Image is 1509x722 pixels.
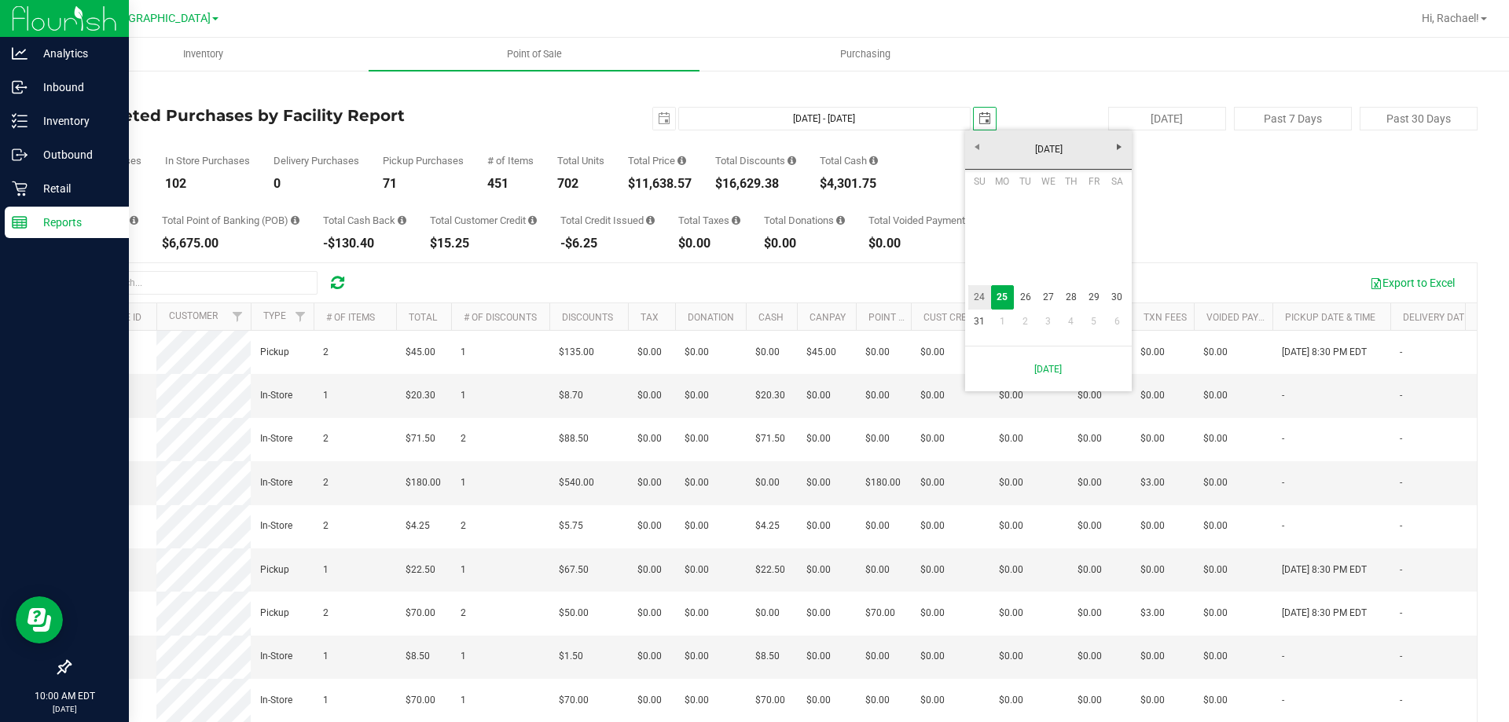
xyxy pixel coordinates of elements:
p: Inventory [28,112,122,130]
span: In-Store [260,388,292,403]
a: Delivery Date [1403,312,1470,323]
span: $0.00 [685,345,709,360]
span: $0.00 [637,519,662,533]
span: $1.50 [559,649,583,664]
span: $0.00 [1078,693,1102,708]
span: $8.50 [406,649,430,664]
span: $0.00 [685,475,709,490]
a: [DATE] [974,353,1123,385]
p: Reports [28,213,122,232]
a: Point of Sale [369,38,699,71]
span: 2 [461,519,466,533]
a: Tax [641,312,659,323]
span: $0.00 [1078,519,1102,533]
span: $0.00 [920,563,945,577]
div: Total Credit Issued [560,215,655,225]
span: $135.00 [559,345,594,360]
span: $88.50 [559,431,589,446]
span: $0.00 [637,606,662,621]
a: 1 [991,310,1014,334]
p: Outbound [28,145,122,164]
div: Total Discounts [715,156,796,166]
a: Pickup Date & Time [1285,312,1375,323]
div: 102 [165,178,250,190]
span: $3.00 [1140,475,1165,490]
div: Total Cash Back [323,215,406,225]
span: $22.50 [406,563,435,577]
span: $71.50 [406,431,435,446]
span: 1 [461,693,466,708]
span: - [1282,431,1284,446]
inline-svg: Retail [12,181,28,196]
i: Sum of the successful, non-voided point-of-banking payment transactions, both via payment termina... [291,215,299,225]
span: In-Store [260,431,292,446]
th: Tuesday [1014,170,1037,193]
span: In-Store [260,693,292,708]
i: Sum of the discount values applied to the all purchases in the date range. [788,156,796,166]
a: 24 [968,285,991,310]
span: $0.00 [1078,649,1102,664]
span: $0.00 [1078,563,1102,577]
span: $71.50 [755,431,785,446]
span: $4.25 [755,519,780,533]
span: 1 [323,693,329,708]
span: $0.00 [865,345,890,360]
span: select [653,108,675,130]
span: $0.00 [999,563,1023,577]
div: 71 [383,178,464,190]
span: $0.00 [1203,693,1228,708]
span: $0.00 [1078,431,1102,446]
span: - [1400,475,1402,490]
span: $0.00 [685,431,709,446]
span: $0.00 [1203,475,1228,490]
div: Total Cash [820,156,878,166]
span: [DATE] 8:30 PM EDT [1282,563,1367,577]
a: 4 [1059,310,1082,334]
span: Inventory [162,47,244,61]
span: $0.00 [806,693,831,708]
a: 6 [1106,310,1129,334]
div: In Store Purchases [165,156,250,166]
span: Point of Sale [486,47,583,61]
div: -$130.40 [323,237,406,250]
div: $0.00 [764,237,845,250]
span: 1 [461,388,466,403]
div: 0 [274,178,359,190]
span: - [1400,431,1402,446]
i: Sum of the total taxes for all purchases in the date range. [732,215,740,225]
a: Inventory [38,38,369,71]
a: 30 [1106,285,1129,310]
span: $0.00 [1140,563,1165,577]
span: $20.30 [406,388,435,403]
span: $0.00 [637,345,662,360]
span: $0.00 [806,649,831,664]
span: Pickup [260,563,289,577]
div: $11,638.57 [628,178,692,190]
div: # of Items [487,156,534,166]
span: - [1400,388,1402,403]
span: $0.00 [865,431,890,446]
span: $0.00 [920,519,945,533]
span: $0.00 [806,519,831,533]
span: $0.00 [637,563,662,577]
a: CanPay [810,312,846,323]
div: Total Donations [764,215,845,225]
span: Hi, Rachael! [1422,12,1479,24]
th: Thursday [1059,170,1082,193]
button: Past 7 Days [1234,107,1352,130]
th: Sunday [968,170,991,193]
span: $0.00 [999,475,1023,490]
p: Retail [28,179,122,198]
span: 1 [461,649,466,664]
span: - [1282,649,1284,664]
span: $0.00 [1203,563,1228,577]
a: 25 [991,285,1014,310]
span: - [1400,519,1402,533]
a: Filter [225,303,251,330]
a: 29 [1082,285,1105,310]
a: Cust Credit [923,312,981,323]
span: 2 [461,431,466,446]
span: $0.00 [920,606,945,621]
a: Filter [288,303,314,330]
div: Total Units [557,156,604,166]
